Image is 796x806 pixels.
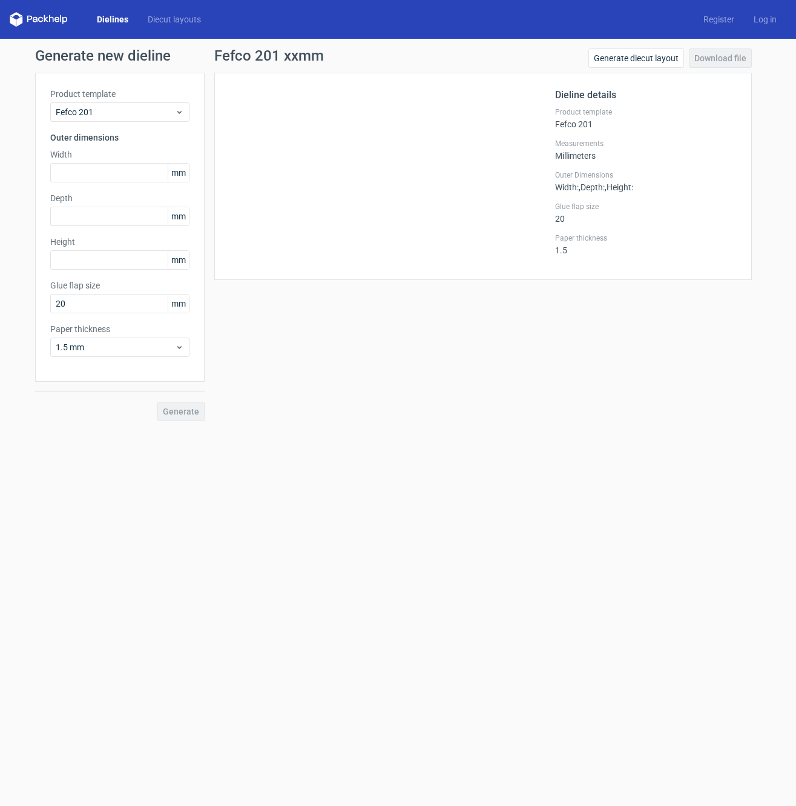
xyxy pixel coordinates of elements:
[50,192,189,204] label: Depth
[138,13,211,25] a: Diecut layouts
[694,13,744,25] a: Register
[168,295,189,313] span: mm
[555,107,737,117] label: Product template
[555,202,737,211] label: Glue flap size
[605,182,633,192] span: , Height :
[168,251,189,269] span: mm
[579,182,605,192] span: , Depth :
[50,148,189,161] label: Width
[555,182,579,192] span: Width :
[87,13,138,25] a: Dielines
[555,202,737,224] div: 20
[56,106,175,118] span: Fefco 201
[555,139,737,148] label: Measurements
[168,207,189,225] span: mm
[555,88,737,102] h2: Dieline details
[744,13,786,25] a: Log in
[555,139,737,161] div: Millimeters
[555,233,737,255] div: 1.5
[214,48,324,63] h1: Fefco 201 xxmm
[50,132,189,144] h3: Outer dimensions
[50,88,189,100] label: Product template
[168,164,189,182] span: mm
[50,279,189,291] label: Glue flap size
[50,236,189,248] label: Height
[588,48,684,68] a: Generate diecut layout
[555,170,737,180] label: Outer Dimensions
[555,107,737,129] div: Fefco 201
[35,48,761,63] h1: Generate new dieline
[555,233,737,243] label: Paper thickness
[56,341,175,353] span: 1.5 mm
[50,323,189,335] label: Paper thickness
